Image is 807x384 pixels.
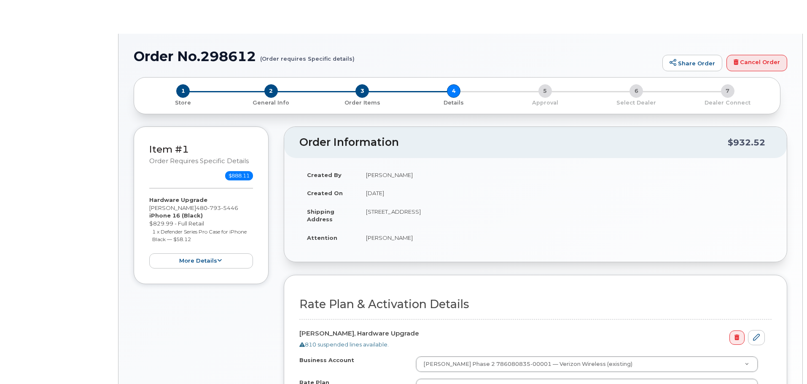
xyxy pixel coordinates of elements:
a: [PERSON_NAME] Phase 2 786080835-00001 — Verizon Wireless (existing) [416,357,758,372]
span: 480 [196,204,238,211]
a: Share Order [662,55,722,72]
td: [PERSON_NAME] [358,228,772,247]
strong: iPhone 16 (Black) [149,212,203,219]
a: Cancel Order [726,55,787,72]
strong: Created By [307,172,342,178]
strong: Hardware Upgrade [149,196,207,203]
p: General Info [229,99,314,107]
div: [PERSON_NAME] $829.99 - Full Retail [149,196,253,269]
h1: Order No.298612 [134,49,658,64]
small: Order requires Specific details [149,157,249,165]
h4: [PERSON_NAME], Hardware Upgrade [299,330,765,337]
p: Order Items [320,99,405,107]
div: $932.52 [728,134,765,150]
span: 793 [207,204,221,211]
strong: Created On [307,190,343,196]
a: 3 Order Items [317,98,408,107]
td: [DATE] [358,184,772,202]
strong: Shipping Address [307,208,334,223]
a: 1 Store [141,98,226,107]
p: Store [144,99,222,107]
small: (Order requires Specific details) [260,49,355,62]
td: [STREET_ADDRESS] [358,202,772,228]
h2: Rate Plan & Activation Details [299,298,772,311]
td: [PERSON_NAME] [358,166,772,184]
span: 5446 [221,204,238,211]
span: 2 [264,84,278,98]
a: 2 General Info [226,98,317,107]
div: 810 suspended lines available. [299,341,765,349]
a: Item #1 [149,143,189,155]
label: Business Account [299,356,354,364]
strong: Attention [307,234,337,241]
button: more details [149,253,253,269]
h2: Order Information [299,137,728,148]
span: $888.11 [225,171,253,180]
span: 1 [176,84,190,98]
span: 3 [355,84,369,98]
small: 1 x Defender Series Pro Case for iPhone Black — $58.12 [152,228,247,243]
span: [PERSON_NAME] Phase 2 786080835-00001 — Verizon Wireless (existing) [418,360,632,368]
